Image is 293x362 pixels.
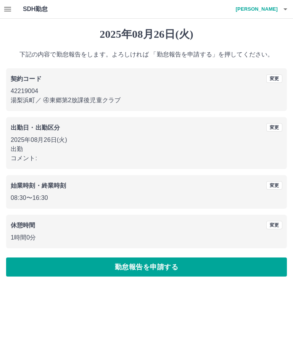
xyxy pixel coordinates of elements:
button: 変更 [266,74,282,83]
p: コメント: [11,154,282,163]
b: 休憩時間 [11,222,35,228]
button: 変更 [266,123,282,132]
p: 08:30 〜 16:30 [11,193,282,203]
p: 42219004 [11,87,282,96]
b: 始業時刻・終業時刻 [11,182,66,189]
p: 下記の内容で勤怠報告をします。よろしければ 「勤怠報告を申請する」を押してください。 [6,50,287,59]
h1: 2025年08月26日(火) [6,28,287,41]
p: 出勤 [11,145,282,154]
p: 1時間0分 [11,233,282,242]
button: 勤怠報告を申請する [6,257,287,277]
p: 2025年08月26日(火) [11,135,282,145]
button: 変更 [266,221,282,229]
button: 変更 [266,181,282,190]
b: 契約コード [11,76,42,82]
b: 出勤日・出勤区分 [11,124,60,131]
p: 湯梨浜町 ／ ④東郷第2放課後児童クラブ [11,96,282,105]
